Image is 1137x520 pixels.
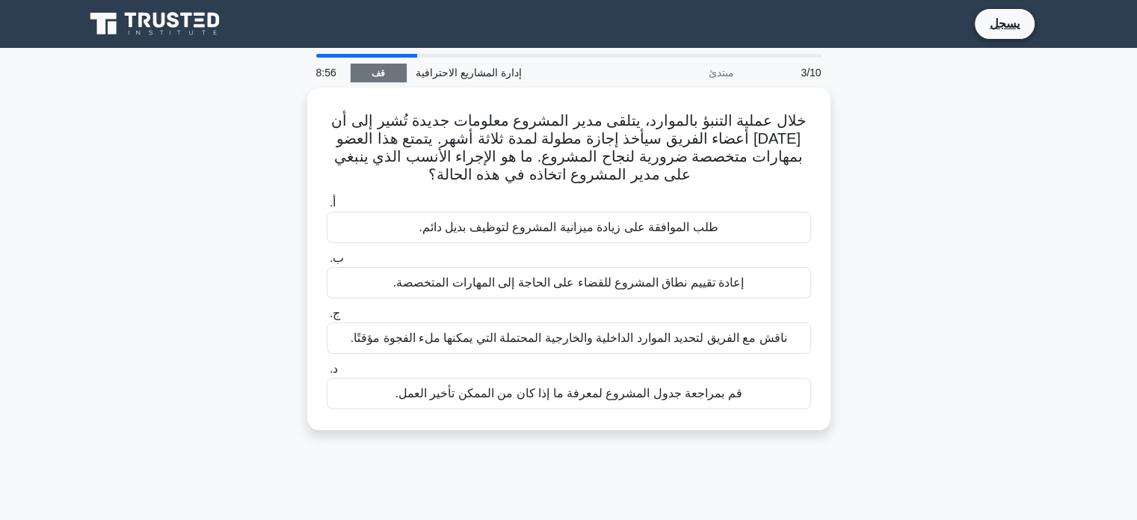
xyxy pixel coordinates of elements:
[330,251,344,264] font: ب.
[419,221,718,233] font: طلب الموافقة على زيادة ميزانية المشروع لتوظيف بديل دائم.
[416,67,522,79] font: إدارة المشاريع الاحترافية
[709,67,734,79] font: مبتدئ
[316,67,336,79] font: 8:56
[330,307,340,319] font: ج.
[331,112,805,183] font: خلال عملية التنبؤ بالموارد، يتلقى مدير المشروع معلومات جديدة تُشير إلى أن [DATE] أعضاء الفريق سيأ...
[393,276,744,289] font: إعادة تقييم نطاق المشروع للقضاء على الحاجة إلى المهارات المتخصصة.
[990,17,1020,30] font: يسجل
[981,14,1029,33] a: يسجل
[351,331,787,344] font: ناقش مع الفريق لتحديد الموارد الداخلية والخارجية المحتملة التي يمكنها ملء الفجوة مؤقتًا.
[395,387,742,400] font: قم بمراجعة جدول المشروع لمعرفة ما إذا كان من الممكن تأخير العمل.
[801,67,821,79] font: 3/10
[351,64,407,82] a: قف
[330,362,338,375] font: د.
[330,196,336,209] font: أ.
[372,68,385,79] font: قف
